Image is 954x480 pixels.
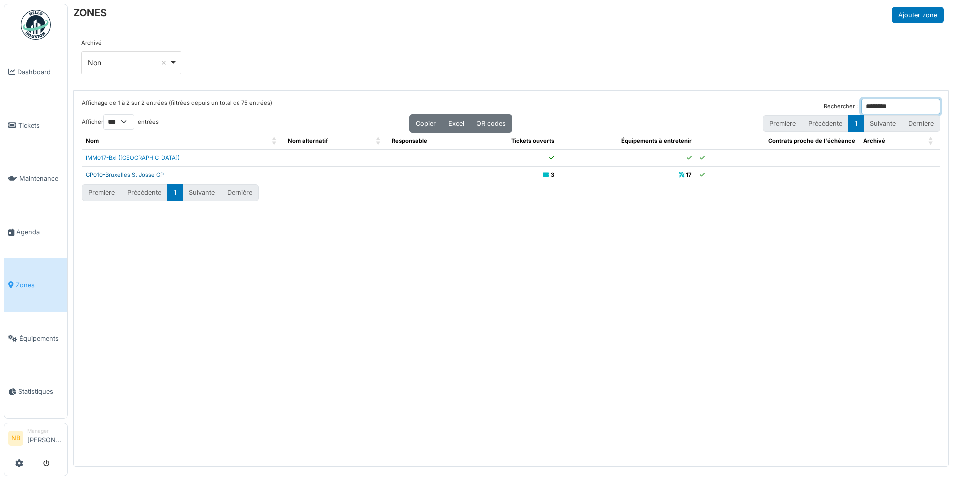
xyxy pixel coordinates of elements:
[8,427,63,451] a: NB Manager[PERSON_NAME]
[82,99,272,114] div: Affichage de 1 à 2 sur 2 entrées (filtrées depuis un total de 75 entrées)
[4,45,67,99] a: Dashboard
[27,427,63,449] li: [PERSON_NAME]
[86,154,180,161] a: IMM017-Bxl ([GEOGRAPHIC_DATA])
[86,137,99,144] span: Nom
[8,431,23,446] li: NB
[19,334,63,343] span: Équipements
[409,114,442,133] button: Copier
[863,137,885,144] span: Archivé
[4,205,67,258] a: Agenda
[4,365,67,419] a: Statistiques
[167,184,183,201] button: 1
[763,115,940,132] nav: pagination
[848,115,864,132] button: 1
[392,137,427,144] span: Responsable
[824,102,858,111] label: Rechercher :
[892,7,944,23] button: Ajouter zone
[928,133,934,149] span: Archivé: Activate to sort
[4,258,67,312] a: Zones
[88,57,169,68] div: Non
[18,387,63,396] span: Statistiques
[551,171,554,178] b: 3
[416,120,436,127] span: Copier
[18,121,63,130] span: Tickets
[81,39,102,47] label: Archivé
[511,137,554,144] span: Tickets ouverts
[768,137,855,144] span: Contrats proche de l'échéance
[442,114,471,133] button: Excel
[82,184,259,201] nav: pagination
[73,7,107,19] h6: ZONES
[4,312,67,365] a: Équipements
[4,99,67,152] a: Tickets
[159,58,169,68] button: Remove item: 'false'
[16,227,63,237] span: Agenda
[86,171,164,178] a: GP010-Bruxelles St Josse GP
[21,10,51,40] img: Badge_color-CXgf-gQk.svg
[477,120,506,127] span: QR codes
[272,133,278,149] span: Nom: Activate to sort
[621,137,692,144] span: Équipements à entretenir
[4,152,67,206] a: Maintenance
[376,133,382,149] span: Nom alternatif: Activate to sort
[82,114,159,130] label: Afficher entrées
[288,137,328,144] span: Nom alternatif
[686,171,692,178] b: 17
[19,174,63,183] span: Maintenance
[470,114,512,133] button: QR codes
[27,427,63,435] div: Manager
[17,67,63,77] span: Dashboard
[16,280,63,290] span: Zones
[103,114,134,130] select: Afficherentrées
[448,120,464,127] span: Excel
